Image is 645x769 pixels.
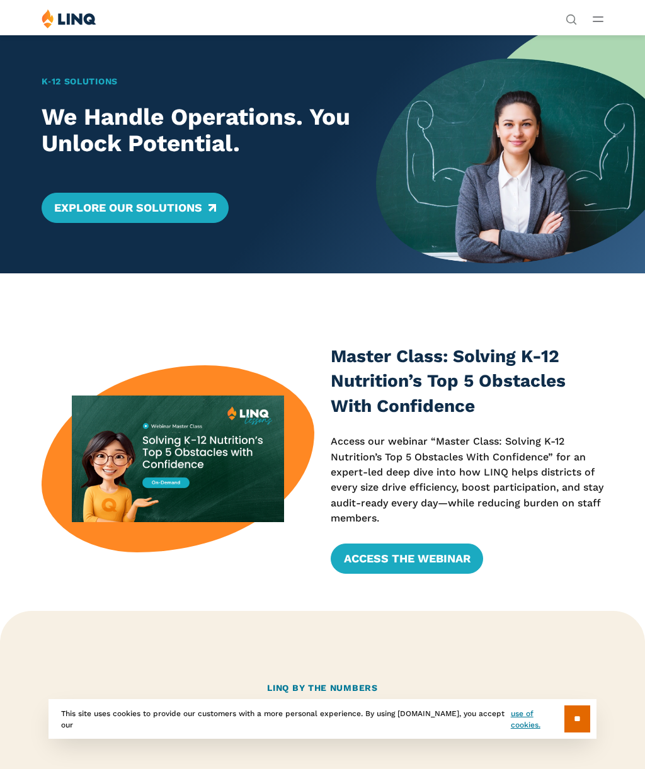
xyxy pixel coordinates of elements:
a: Access the Webinar [331,544,482,574]
img: LINQ | K‑12 Software [42,9,96,28]
img: Home Banner [376,35,645,273]
h2: LINQ By the Numbers [42,681,604,695]
h2: The K‑12 Business Platform [42,710,604,736]
h2: We Handle Operations. You Unlock Potential. [42,104,350,157]
button: Open Search Bar [566,13,577,24]
p: Access our webinar “Master Class: Solving K-12 Nutrition’s Top 5 Obstacles With Confidence” for a... [331,434,603,526]
div: This site uses cookies to provide our customers with a more personal experience. By using [DOMAIN... [49,699,596,739]
a: Explore Our Solutions [42,193,229,223]
a: use of cookies. [511,708,564,731]
h3: Master Class: Solving K-12 Nutrition’s Top 5 Obstacles With Confidence [331,344,603,419]
button: Open Main Menu [593,12,603,26]
nav: Utility Navigation [566,9,577,24]
h1: K‑12 Solutions [42,75,350,88]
